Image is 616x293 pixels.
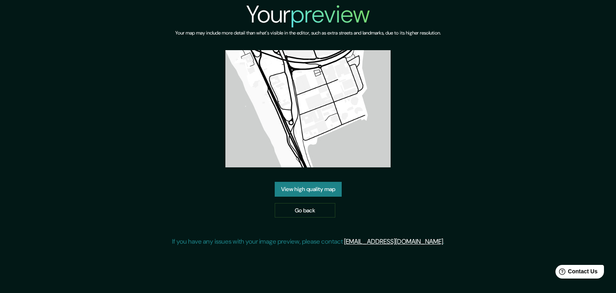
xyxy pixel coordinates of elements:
[545,262,607,284] iframe: Help widget launcher
[172,237,444,246] p: If you have any issues with your image preview, please contact .
[225,50,391,167] img: created-map-preview
[275,203,335,218] a: Go back
[175,29,441,37] h6: Your map may include more detail than what's visible in the editor, such as extra streets and lan...
[344,237,443,246] a: [EMAIL_ADDRESS][DOMAIN_NAME]
[275,182,342,197] a: View high quality map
